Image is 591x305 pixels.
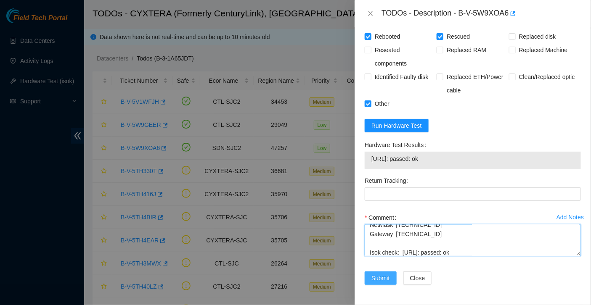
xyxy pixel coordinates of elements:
span: Reseated components [371,43,437,70]
label: Hardware Test Results [365,138,429,152]
div: Add Notes [557,215,584,221]
button: Close [365,10,376,18]
textarea: Comment [365,224,581,256]
button: Submit [365,271,397,285]
span: Other [371,97,393,110]
span: close [367,10,374,17]
span: Rebooted [371,30,404,43]
span: Replaced Machine [516,43,571,57]
span: Replaced RAM [443,43,490,57]
span: Rescued [443,30,473,43]
label: Comment [365,211,400,224]
div: TODOs - Description - B-V-5W9XOA6 [382,7,581,20]
span: Clean/Replaced optic [516,70,578,84]
input: Return Tracking [365,187,581,201]
span: Submit [371,273,390,283]
span: Identified Faulty disk [371,70,432,84]
span: [URL]: passed: ok [371,154,574,163]
label: Return Tracking [365,174,412,187]
span: Replaced ETH/Power cable [443,70,509,97]
span: Close [410,273,425,283]
span: Replaced disk [516,30,559,43]
button: Add Notes [556,211,584,224]
span: Run Hardware Test [371,121,422,130]
button: Close [403,271,432,285]
button: Run Hardware Test [365,119,429,132]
